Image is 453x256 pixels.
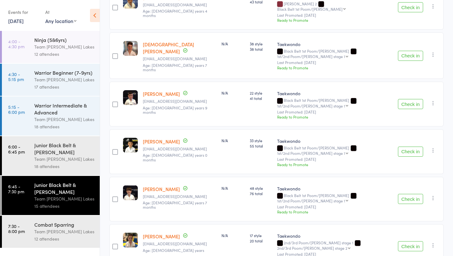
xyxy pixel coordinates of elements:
[277,41,393,47] div: Taekwondo
[277,246,347,250] div: 2nd/3rd Poom/[PERSON_NAME] stage 2
[123,138,138,153] img: image1616477680.png
[277,65,393,70] div: Ready to Promote
[34,69,94,76] div: Warrior Beginner (7-9yrs)
[143,99,216,103] small: becvella80@hotmail.com
[277,98,393,108] div: Black Belt 1st Poom/[PERSON_NAME]
[277,49,393,58] div: Black Belt 1st Poom/[PERSON_NAME]
[221,138,245,143] div: N/A
[277,110,393,114] small: Last Promoted: [DATE]
[34,163,94,170] div: 18 attendees
[143,3,216,7] small: joanneslowik1@gmail.com
[2,96,100,136] a: 5:15 -6:00 pmWarrior Intermediate & AdvancedTeam [PERSON_NAME] Lakes18 attendees
[143,62,207,72] span: Age: [DEMOGRAPHIC_DATA] years 7 months
[143,186,180,192] a: [PERSON_NAME]
[143,147,216,151] small: husatici@hotmail.com
[143,247,204,253] span: Age: [DEMOGRAPHIC_DATA] years
[34,228,94,235] div: Team [PERSON_NAME] Lakes
[250,233,272,238] span: 17 style
[123,41,138,56] img: image1542262021.png
[398,194,423,204] button: Check in
[34,202,94,210] div: 15 attendees
[277,199,345,203] div: 1st/2nd Poom/[PERSON_NAME] stage 1
[143,105,207,115] span: Age: [DEMOGRAPHIC_DATA] years 9 months
[277,162,393,167] div: Ready to Promote
[123,90,138,105] img: image1533797244.png
[277,90,393,96] div: Taekwondo
[8,17,24,24] a: [DATE]
[277,146,393,155] div: Black Belt 1st Poom/[PERSON_NAME]
[45,17,76,24] div: Any location
[277,205,393,209] small: Last Promoted: [DATE]
[34,221,94,228] div: Combat Sparring
[277,104,345,108] div: 1st/2nd Poom/[PERSON_NAME] stage 1
[277,7,343,11] div: Black Belt 1st Poom/[PERSON_NAME]
[34,102,94,116] div: Warrior Intermediate & Advanced
[123,185,138,200] img: image1529717578.png
[221,90,245,96] div: N/A
[277,13,393,17] small: Last Promoted: [DATE]
[250,46,272,52] span: 38 total
[34,36,94,43] div: Ninja (5&6yrs)
[277,138,393,144] div: Taekwondo
[143,138,180,145] a: [PERSON_NAME]
[250,185,272,191] span: 48 style
[34,195,94,202] div: Team [PERSON_NAME] Lakes
[8,184,24,194] time: 6:45 - 7:30 pm
[250,138,272,143] span: 33 style
[398,51,423,61] button: Check in
[277,60,393,65] small: Last Promoted: [DATE]
[143,90,180,97] a: [PERSON_NAME]
[34,181,94,195] div: Junior Black Belt & [PERSON_NAME]
[221,41,245,46] div: N/A
[8,72,24,82] time: 4:30 - 5:15 pm
[2,136,100,175] a: 6:00 -6:45 pmJunior Black Belt & [PERSON_NAME]Team [PERSON_NAME] Lakes18 attendees
[34,50,94,58] div: 12 attendees
[8,224,25,234] time: 7:30 - 8:00 pm
[250,41,272,46] span: 38 style
[250,143,272,148] span: 55 total
[277,193,393,203] div: Black Belt 1st Poom/[PERSON_NAME]
[277,209,393,214] div: Ready to Promote
[250,90,272,96] span: 22 style
[34,83,94,90] div: 17 attendees
[34,116,94,123] div: Team [PERSON_NAME] Lakes
[34,43,94,50] div: Team [PERSON_NAME] Lakes
[277,17,393,23] div: Ready to Promote
[250,238,272,243] span: 20 total
[250,96,272,101] span: 41 total
[398,241,423,251] button: Check in
[143,41,194,55] a: [DEMOGRAPHIC_DATA][PERSON_NAME]
[143,200,207,210] span: Age: [DEMOGRAPHIC_DATA] years 7 months
[277,151,345,155] div: 1st/2nd Poom/[PERSON_NAME] stage 1
[398,99,423,109] button: Check in
[8,7,39,17] div: Events for
[143,56,216,61] small: tan.cip@outlook.com
[34,155,94,163] div: Team [PERSON_NAME] Lakes
[277,114,393,119] div: Ready to Promote
[277,185,393,192] div: Taekwondo
[277,54,345,58] div: 1st/2nd Poom/[PERSON_NAME] stage 1
[277,2,393,11] div: [PERSON_NAME] 2
[277,241,393,250] div: 2nd/3rd Poom/[PERSON_NAME] stage 1
[143,194,216,199] small: strozzi17@optusnet.com.au
[143,8,207,18] span: Age: [DEMOGRAPHIC_DATA] years 4 months
[123,233,138,247] img: image1527150784.png
[221,233,245,238] div: N/A
[8,104,25,114] time: 5:15 - 6:00 pm
[45,7,76,17] div: At
[34,142,94,155] div: Junior Black Belt & [PERSON_NAME]
[34,76,94,83] div: Team [PERSON_NAME] Lakes
[250,191,272,196] span: 76 total
[398,2,423,12] button: Check in
[34,123,94,130] div: 18 attendees
[221,185,245,191] div: N/A
[277,157,393,161] small: Last Promoted: [DATE]
[143,233,180,240] a: [PERSON_NAME]
[8,144,25,154] time: 6:00 - 6:45 pm
[8,39,25,49] time: 4:00 - 4:30 pm
[2,216,100,248] a: 7:30 -8:00 pmCombat SparringTeam [PERSON_NAME] Lakes12 attendees
[2,176,100,215] a: 6:45 -7:30 pmJunior Black Belt & [PERSON_NAME]Team [PERSON_NAME] Lakes15 attendees
[398,147,423,157] button: Check in
[2,64,100,96] a: 4:30 -5:15 pmWarrior Beginner (7-9yrs)Team [PERSON_NAME] Lakes17 attendees
[34,235,94,242] div: 12 attendees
